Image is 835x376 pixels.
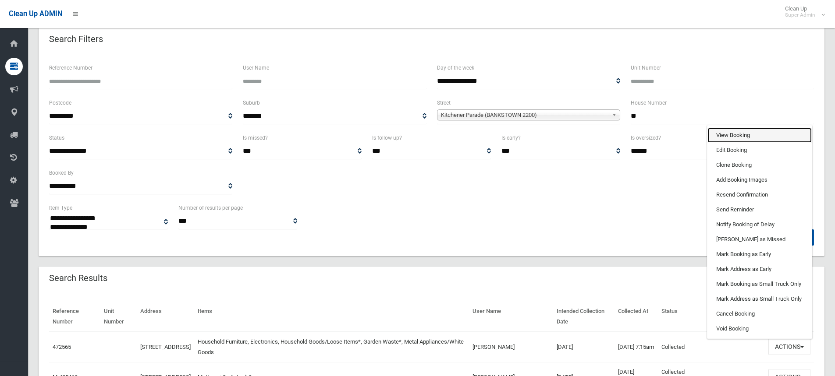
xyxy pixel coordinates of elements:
[243,63,269,73] label: User Name
[631,63,661,73] label: Unit Number
[707,292,812,306] a: Mark Address as Small Truck Only
[178,203,243,213] label: Number of results per page
[39,270,118,287] header: Search Results
[437,63,474,73] label: Day of the week
[194,302,469,332] th: Items
[243,98,260,108] label: Suburb
[707,277,812,292] a: Mark Booking as Small Truck Only
[707,217,812,232] a: Notify Booking of Delay
[707,202,812,217] a: Send Reminder
[707,321,812,336] a: Void Booking
[707,306,812,321] a: Cancel Booking
[372,133,402,143] label: Is follow up?
[49,98,71,108] label: Postcode
[553,332,615,362] td: [DATE]
[49,63,92,73] label: Reference Number
[707,187,812,202] a: Resend Confirmation
[469,332,553,362] td: [PERSON_NAME]
[39,31,114,48] header: Search Filters
[658,332,765,362] td: Collected
[658,302,765,332] th: Status
[9,10,62,18] span: Clean Up ADMIN
[100,302,137,332] th: Unit Number
[243,133,268,143] label: Is missed?
[707,158,812,172] a: Clone Booking
[49,203,72,213] label: Item Type
[437,98,451,108] label: Street
[49,302,100,332] th: Reference Number
[707,232,812,247] a: [PERSON_NAME] as Missed
[194,332,469,362] td: Household Furniture, Electronics, Household Goods/Loose Items*, Garden Waste*, Metal Appliances/W...
[631,98,667,108] label: House Number
[707,172,812,187] a: Add Booking Images
[553,302,615,332] th: Intended Collection Date
[49,168,74,178] label: Booked By
[49,133,64,143] label: Status
[615,332,658,362] td: [DATE] 7:15am
[137,302,194,332] th: Address
[785,12,815,18] small: Super Admin
[441,110,608,120] span: Kitchener Parade (BANKSTOWN 2200)
[768,339,810,355] button: Actions
[631,133,661,143] label: Is oversized?
[707,247,812,262] a: Mark Booking as Early
[140,344,191,350] a: [STREET_ADDRESS]
[469,302,553,332] th: User Name
[707,143,812,158] a: Edit Booking
[781,5,824,18] span: Clean Up
[53,344,71,350] a: 472565
[707,262,812,277] a: Mark Address as Early
[615,302,658,332] th: Collected At
[707,128,812,143] a: View Booking
[501,133,521,143] label: Is early?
